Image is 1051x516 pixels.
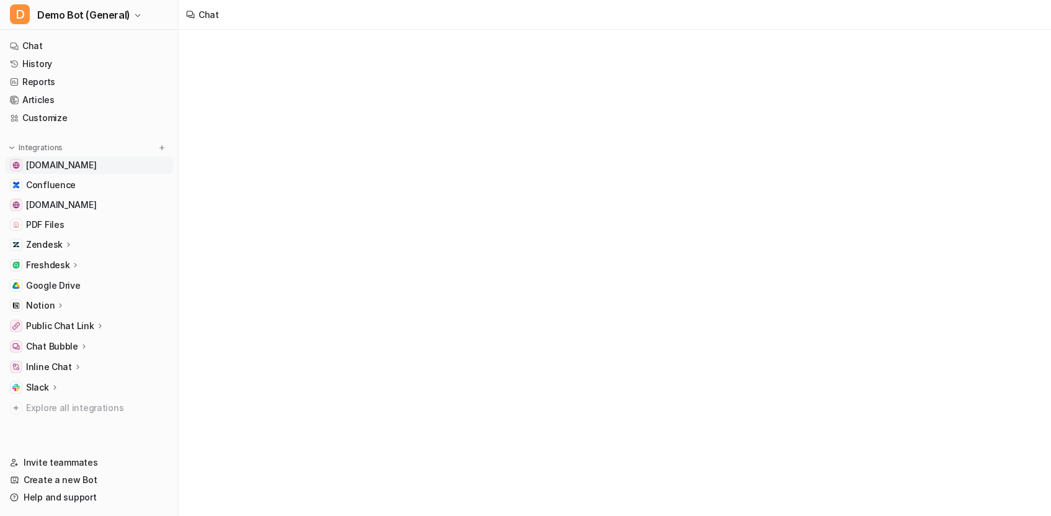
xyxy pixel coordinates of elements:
[5,37,173,55] a: Chat
[12,241,20,248] img: Zendesk
[26,279,81,292] span: Google Drive
[26,159,96,171] span: [DOMAIN_NAME]
[26,361,72,373] p: Inline Chat
[5,91,173,109] a: Articles
[5,55,173,73] a: History
[19,143,63,153] p: Integrations
[26,320,94,332] p: Public Chat Link
[5,454,173,471] a: Invite teammates
[12,261,20,269] img: Freshdesk
[158,143,166,152] img: menu_add.svg
[26,219,64,231] span: PDF Files
[5,109,173,127] a: Customize
[26,398,168,418] span: Explore all integrations
[199,8,219,21] div: Chat
[12,181,20,189] img: Confluence
[26,238,63,251] p: Zendesk
[26,381,49,394] p: Slack
[10,4,30,24] span: D
[5,489,173,506] a: Help and support
[7,143,16,152] img: expand menu
[12,363,20,371] img: Inline Chat
[26,299,55,312] p: Notion
[10,402,22,414] img: explore all integrations
[12,322,20,330] img: Public Chat Link
[12,282,20,289] img: Google Drive
[5,142,66,154] button: Integrations
[12,343,20,350] img: Chat Bubble
[5,471,173,489] a: Create a new Bot
[5,156,173,174] a: www.airbnb.com[DOMAIN_NAME]
[5,277,173,294] a: Google DriveGoogle Drive
[5,73,173,91] a: Reports
[26,259,69,271] p: Freshdesk
[5,196,173,214] a: www.atlassian.com[DOMAIN_NAME]
[26,179,76,191] span: Confluence
[12,221,20,229] img: PDF Files
[5,216,173,233] a: PDF FilesPDF Files
[5,399,173,417] a: Explore all integrations
[12,201,20,209] img: www.atlassian.com
[37,6,130,24] span: Demo Bot (General)
[12,161,20,169] img: www.airbnb.com
[26,340,78,353] p: Chat Bubble
[5,176,173,194] a: ConfluenceConfluence
[26,199,96,211] span: [DOMAIN_NAME]
[12,384,20,391] img: Slack
[12,302,20,309] img: Notion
